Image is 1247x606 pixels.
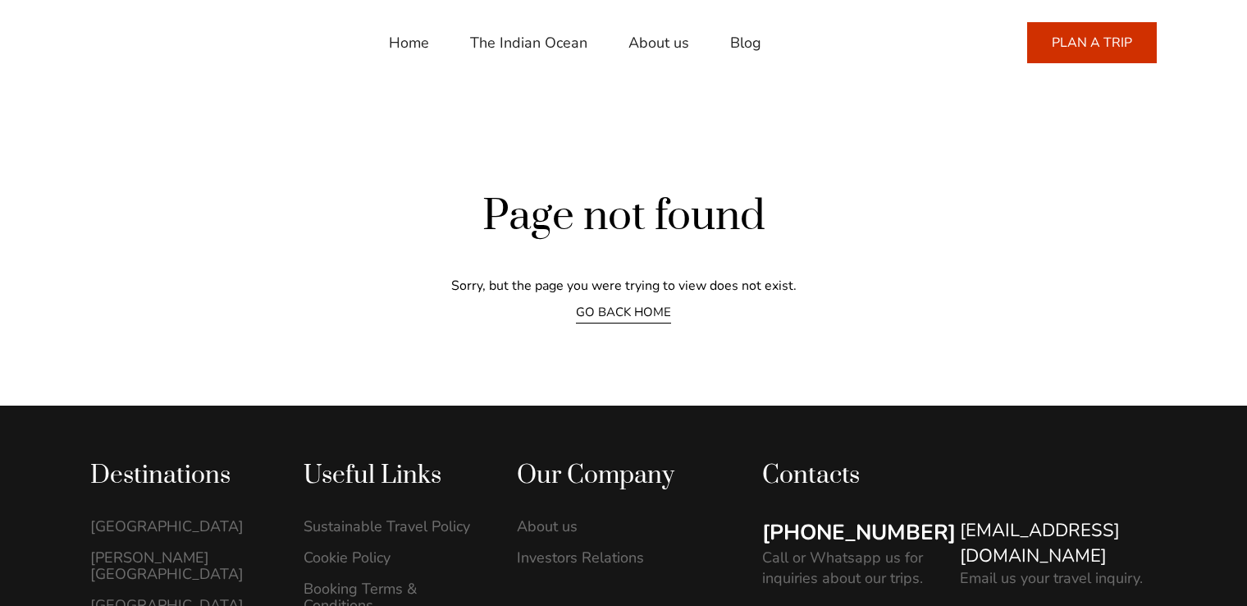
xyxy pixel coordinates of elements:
p: Email us your travel inquiry. [960,568,1143,589]
a: The Indian Ocean [470,23,587,62]
a: About us [628,23,689,62]
a: Investors Relations [517,549,696,566]
a: Blog [730,23,761,62]
div: Contacts [762,460,1157,492]
div: Our Company [517,460,696,492]
a: [EMAIL_ADDRESS][DOMAIN_NAME] [960,518,1158,569]
a: Home [389,23,429,62]
a: [PHONE_NUMBER] [762,518,956,548]
h2: Page not found [90,189,1157,244]
p: Call or Whatsapp us for inquiries about our trips. [762,548,943,589]
a: GO BACK HOME [576,304,671,324]
p: Sorry, but the page you were trying to view does not exist. [90,277,1157,295]
a: [PERSON_NAME][GEOGRAPHIC_DATA] [90,549,269,582]
a: [GEOGRAPHIC_DATA] [90,518,269,535]
a: About us [517,518,696,535]
div: Destinations [90,460,269,492]
a: PLAN A TRIP [1027,22,1157,63]
div: Useful Links [304,460,482,492]
a: Cookie Policy [304,549,482,566]
a: Sustainable Travel Policy [304,518,482,535]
